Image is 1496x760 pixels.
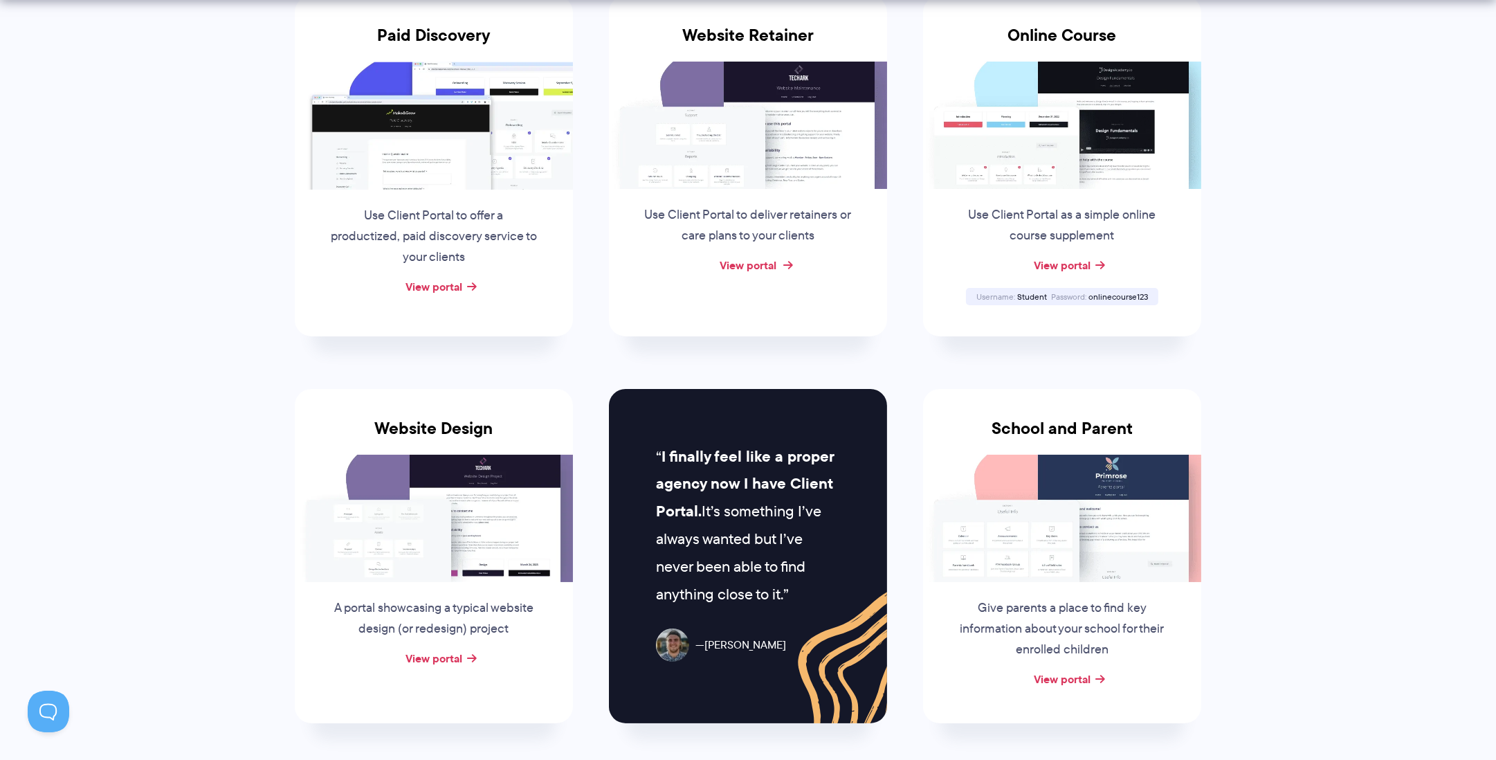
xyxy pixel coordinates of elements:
[295,26,573,62] h3: Paid Discovery
[656,443,839,608] p: It’s something I’ve always wanted but I’ve never been able to find anything close to it.
[295,419,573,455] h3: Website Design
[643,205,853,246] p: Use Client Portal to deliver retainers or care plans to your clients
[656,445,834,523] strong: I finally feel like a proper agency now I have Client Portal.
[957,598,1167,660] p: Give parents a place to find key information about your school for their enrolled children
[1051,291,1086,302] span: Password
[329,206,539,268] p: Use Client Portal to offer a productized, paid discovery service to your clients
[720,257,776,273] a: View portal
[923,419,1201,455] h3: School and Parent
[1017,291,1047,302] span: Student
[957,205,1167,246] p: Use Client Portal as a simple online course supplement
[28,691,69,732] iframe: Toggle Customer Support
[405,278,462,295] a: View portal
[1034,671,1091,687] a: View portal
[609,26,887,62] h3: Website Retainer
[329,598,539,640] p: A portal showcasing a typical website design (or redesign) project
[976,291,1015,302] span: Username
[405,650,462,667] a: View portal
[1034,257,1091,273] a: View portal
[695,635,786,655] span: [PERSON_NAME]
[1088,291,1148,302] span: onlinecourse123
[923,26,1201,62] h3: Online Course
